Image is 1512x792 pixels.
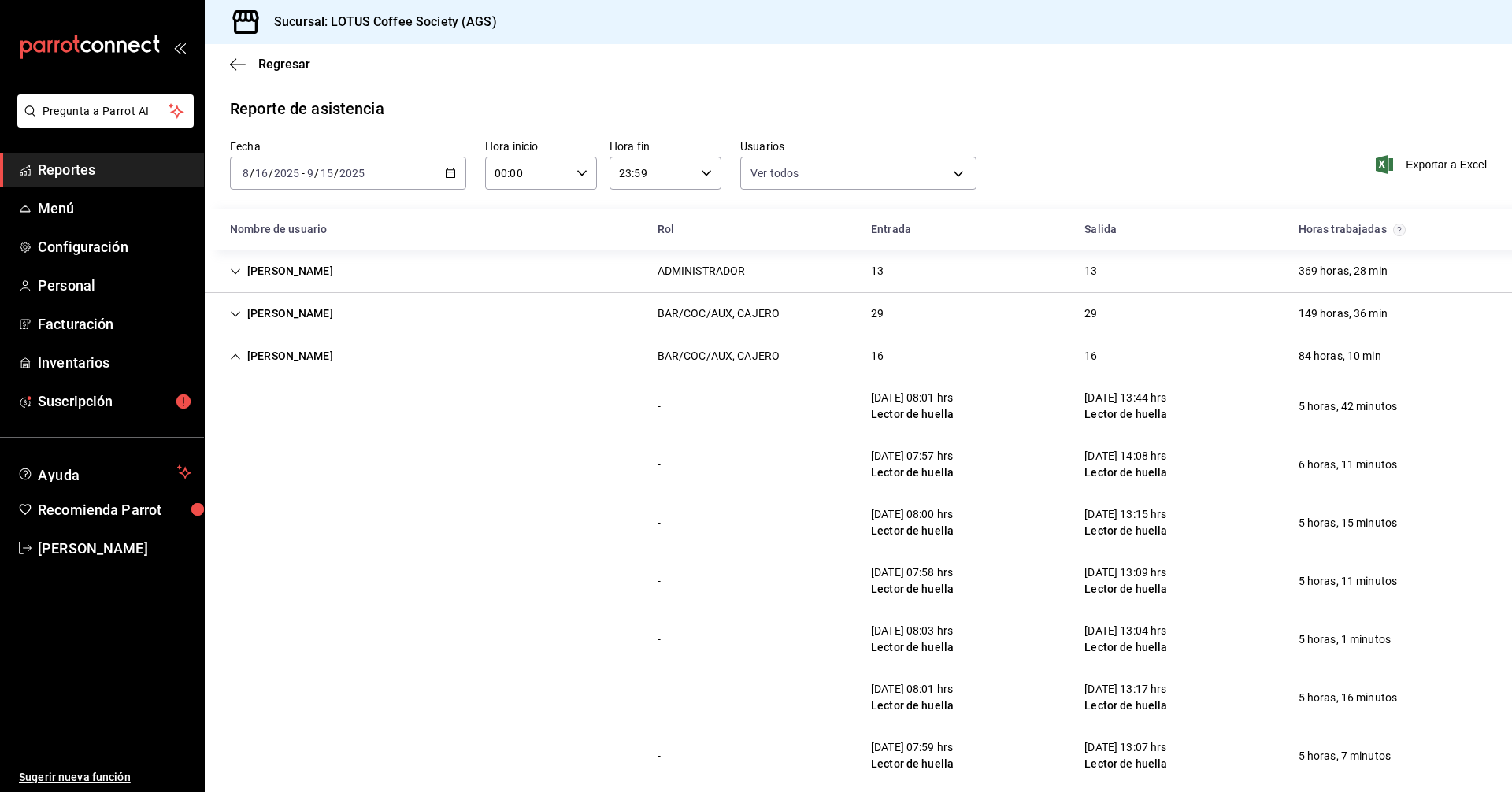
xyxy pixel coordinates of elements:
[1084,506,1167,523] div: [DATE] 13:15 hrs
[1072,442,1180,487] div: Cell
[858,733,966,779] div: Cell
[1084,564,1167,581] div: [DATE] 13:09 hrs
[254,167,269,179] input: --
[38,463,171,482] span: Ayuda
[205,610,1512,668] div: Row
[205,494,1512,552] div: Row
[871,581,954,598] div: Lector de huella
[217,516,243,529] div: Cell
[1072,616,1180,662] div: Cell
[261,13,497,31] h3: Sucursal: LOTUS Coffee Society (AGS)
[645,567,673,596] div: Cell
[38,275,191,296] span: Personal
[217,691,243,704] div: Cell
[43,103,169,120] span: Pregunta a Parrot AI
[1286,342,1394,371] div: Cell
[1072,500,1180,546] div: Cell
[217,342,346,371] div: Cell
[306,167,314,179] input: --
[858,299,896,328] div: Cell
[339,167,365,179] input: ----
[858,257,896,286] div: Cell
[645,742,673,771] div: Cell
[205,335,1512,377] div: Row
[1286,683,1410,712] div: Cell
[205,435,1512,494] div: Row
[269,167,273,179] span: /
[217,575,243,587] div: Cell
[858,558,966,604] div: Cell
[217,299,346,328] div: Cell
[302,167,305,179] span: -
[38,159,191,180] span: Reportes
[871,564,954,581] div: [DATE] 07:58 hrs
[871,739,954,756] div: [DATE] 07:59 hrs
[658,573,661,590] div: -
[242,167,250,179] input: --
[658,305,780,322] div: BAR/COC/AUX, CAJERO
[230,97,384,120] div: Reporte de asistencia
[645,392,673,421] div: Cell
[1072,558,1180,604] div: Cell
[38,390,191,412] span: Suscripción
[320,167,334,179] input: --
[314,167,319,179] span: /
[217,400,243,413] div: Cell
[858,500,966,546] div: Cell
[1286,450,1410,479] div: Cell
[258,57,310,72] span: Regresar
[871,639,954,656] div: Lector de huella
[858,616,966,662] div: Cell
[11,114,194,131] a: Pregunta a Parrot AI
[658,263,746,279] div: ADMINISTRADOR
[658,631,661,648] div: -
[1379,155,1487,174] span: Exportar a Excel
[858,383,966,429] div: Cell
[1072,733,1180,779] div: Cell
[1084,698,1167,714] div: Lector de huella
[1072,342,1110,371] div: Cell
[205,250,1512,293] div: Row
[871,464,954,481] div: Lector de huella
[645,683,673,712] div: Cell
[230,57,310,72] button: Regresar
[1072,383,1180,429] div: Cell
[1286,257,1400,286] div: Cell
[1286,392,1410,421] div: Cell
[19,769,191,786] span: Sugerir nueva función
[1084,623,1167,639] div: [DATE] 13:04 hrs
[38,236,191,257] span: Configuración
[871,523,954,539] div: Lector de huella
[205,727,1512,785] div: Row
[38,538,191,559] span: [PERSON_NAME]
[658,348,780,365] div: BAR/COC/AUX, CAJERO
[1286,215,1499,244] div: HeadCell
[658,748,661,764] div: -
[645,625,673,654] div: Cell
[645,509,673,538] div: Cell
[230,141,466,152] label: Fecha
[658,457,661,473] div: -
[645,342,793,371] div: Cell
[38,313,191,335] span: Facturación
[1084,581,1167,598] div: Lector de huella
[871,406,954,423] div: Lector de huella
[658,515,661,531] div: -
[1072,257,1110,286] div: Cell
[645,257,758,286] div: Cell
[1286,625,1403,654] div: Cell
[610,141,721,152] label: Hora fin
[38,198,191,219] span: Menú
[205,377,1512,435] div: Row
[1084,756,1167,772] div: Lector de huella
[645,450,673,479] div: Cell
[1286,509,1410,538] div: Cell
[871,756,954,772] div: Lector de huella
[645,215,858,244] div: HeadCell
[1072,299,1110,328] div: Cell
[858,342,896,371] div: Cell
[1084,390,1167,406] div: [DATE] 13:44 hrs
[871,506,954,523] div: [DATE] 08:00 hrs
[217,215,645,244] div: HeadCell
[658,690,661,706] div: -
